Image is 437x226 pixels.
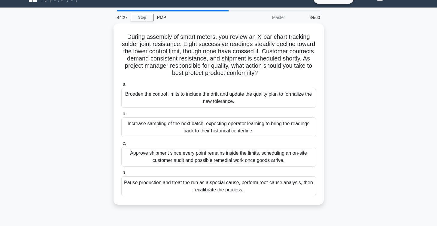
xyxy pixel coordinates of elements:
[123,141,126,146] span: c.
[123,170,126,175] span: d.
[121,147,316,167] div: Approve shipment since every point remains inside the limits, scheduling an on-site customer audi...
[131,14,153,21] a: Stop
[153,11,236,23] div: PMP
[121,176,316,196] div: Pause production and treat the run as a special cause, perform root-cause analysis, then recalibr...
[123,82,126,87] span: a.
[121,88,316,108] div: Broaden the control limits to include the drift and update the quality plan to formalize the new ...
[123,111,126,116] span: b.
[289,11,324,23] div: 34/60
[121,33,317,77] h5: During assembly of smart meters, you review an X-bar chart tracking solder joint resistance. Eigh...
[121,117,316,137] div: Increase sampling of the next batch, expecting operator learning to bring the readings back to th...
[236,11,289,23] div: Master
[114,11,131,23] div: 44:27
